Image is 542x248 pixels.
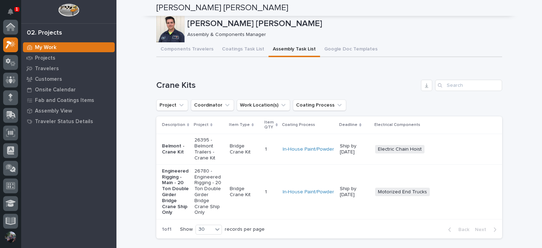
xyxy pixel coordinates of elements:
p: 1 [265,188,268,195]
a: Assembly View [21,105,116,116]
button: Next [472,226,502,233]
a: Fab and Coatings Items [21,95,116,105]
p: Assembly View [35,108,72,114]
p: Electrical Components [374,121,420,129]
p: Projects [35,55,55,61]
button: Notifications [3,4,18,19]
a: Onsite Calendar [21,84,116,95]
p: Bridge Crane Kit [230,186,259,198]
p: 1 of 1 [156,221,177,238]
button: users-avatar [3,230,18,244]
button: Google Doc Templates [320,42,382,57]
img: Workspace Logo [58,4,79,17]
a: Traveler Status Details [21,116,116,127]
button: Project [156,99,188,111]
a: In-House Paint/Powder [283,189,334,195]
button: Work Location(s) [237,99,290,111]
a: Customers [21,74,116,84]
button: Back [442,226,472,233]
p: 1 [16,7,18,12]
p: Traveler Status Details [35,119,93,125]
span: Motorized End Trucks [375,188,430,196]
div: 30 [196,226,213,233]
a: Projects [21,53,116,63]
p: Deadline [339,121,357,129]
input: Search [435,80,502,91]
button: Coordinator [191,99,234,111]
p: 26395 - Belmont Trailers - Crane Kit [194,137,224,161]
p: Customers [35,76,62,83]
p: My Work [35,44,56,51]
span: Electric Chain Hoist [375,145,424,154]
a: Travelers [21,63,116,74]
p: Show [180,226,193,232]
p: Engineered Rigging - Main - 20 Ton Double Girder Bridge Crane Ship Only [162,168,189,216]
p: Belmont - Crane Kit [162,143,189,155]
h1: Crane Kits [156,80,418,91]
p: [PERSON_NAME] [PERSON_NAME] [187,19,499,29]
button: Coating Process [293,99,346,111]
p: Ship by [DATE] [340,186,369,198]
p: Travelers [35,66,59,72]
p: Description [162,121,185,129]
p: 1 [265,145,268,152]
p: Fab and Coatings Items [35,97,94,104]
p: 26780 - Engineered Rigging - 20 Ton Double Girder Bridge Crane Ship Only [194,168,224,216]
span: Next [475,226,490,233]
p: Onsite Calendar [35,87,76,93]
span: Back [454,226,469,233]
a: My Work [21,42,116,53]
button: Components Travelers [156,42,218,57]
p: records per page [225,226,265,232]
div: 02. Projects [27,29,62,37]
p: Bridge Crane Kit [230,143,259,155]
p: Project [194,121,209,129]
a: In-House Paint/Powder [283,146,334,152]
p: Assembly & Components Manager [187,32,496,38]
p: Ship by [DATE] [340,143,369,155]
button: Assembly Task List [269,42,320,57]
div: Notifications1 [9,8,18,20]
h2: [PERSON_NAME] [PERSON_NAME] [156,3,288,13]
p: Coating Process [282,121,315,129]
p: Item QTY [264,119,274,132]
p: Item Type [229,121,250,129]
button: Coatings Task List [218,42,269,57]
